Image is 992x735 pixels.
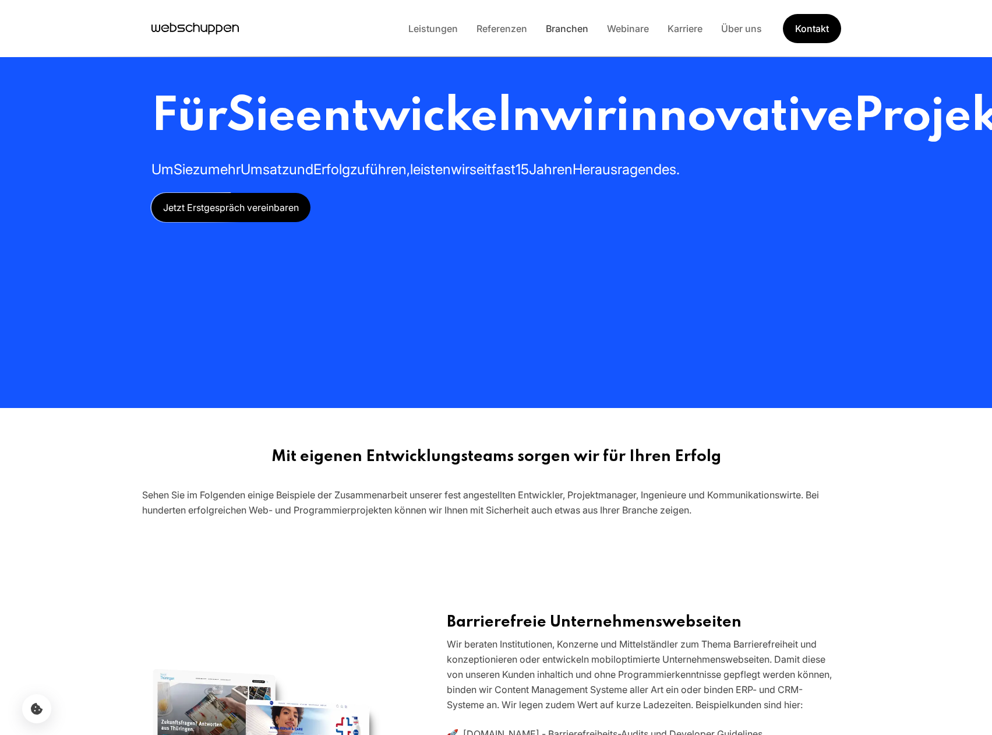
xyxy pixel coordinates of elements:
h2: Barrierefreie Unternehmenswebseiten [447,613,839,632]
span: wir [451,161,469,178]
span: entwickeln [295,94,541,141]
a: Leistungen [399,23,467,34]
span: zu [193,161,208,178]
a: Hauptseite besuchen [151,20,239,37]
span: und [289,161,313,178]
button: Cookie-Einstellungen öffnen [22,694,51,723]
a: Webinare [598,23,658,34]
span: 15 [516,161,529,178]
span: mehr [208,161,241,178]
a: Jetzt Erstgespräch vereinbaren [151,193,310,222]
span: zu [350,161,365,178]
a: Get Started [782,12,841,44]
span: Jahren [529,161,573,178]
span: fast [492,161,516,178]
a: Karriere [658,23,712,34]
span: führen, [365,161,410,178]
span: seit [469,161,492,178]
span: Für [151,94,227,141]
h2: Mit eigenen Entwicklungsteams sorgen wir für Ihren Erfolg [142,448,850,466]
span: Erfolg [313,161,350,178]
span: Sie [174,161,193,178]
a: Referenzen [467,23,536,34]
span: leisten [410,161,451,178]
span: innovative [616,94,853,141]
a: Branchen [536,23,598,34]
div: Sehen Sie im Folgenden einige Beispiele der Zusammenarbeit unserer fest angestellten Entwickler, ... [142,487,850,518]
a: Über uns [712,23,771,34]
span: Um [151,161,174,178]
span: wir [541,94,616,141]
span: Sie [227,94,295,141]
span: Umsatz [241,161,289,178]
p: Wir beraten Institutionen, Konzerne und Mittelständler zum Thema Barrierefreiheit und konzeptioni... [447,636,839,712]
span: Herausragendes. [573,161,680,178]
